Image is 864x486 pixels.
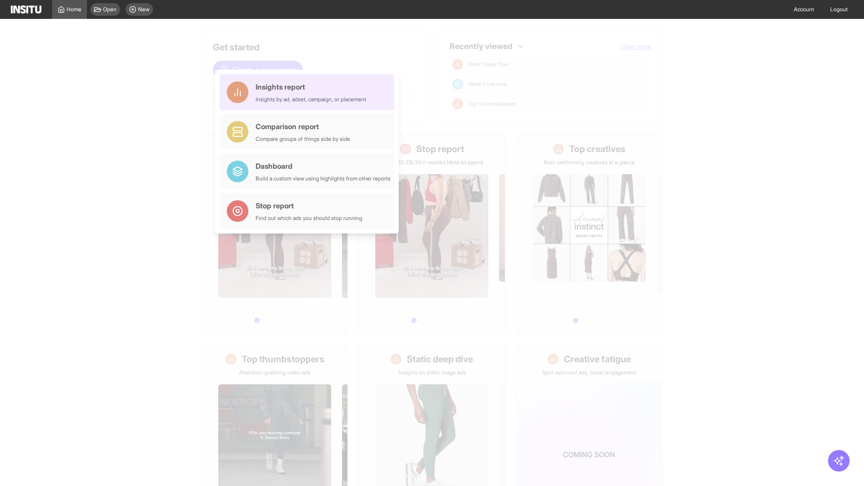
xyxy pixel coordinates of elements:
div: Comparison report [256,121,350,132]
div: Stop report [256,200,362,211]
span: Home [67,6,81,13]
div: Dashboard [256,161,391,171]
div: Insights report [256,81,366,92]
div: Insights by ad, adset, campaign, or placement [256,96,366,103]
img: Logo [11,5,41,13]
span: New [138,6,149,13]
span: Open [103,6,117,13]
div: Compare groups of things side by side [256,135,350,143]
div: Find out which ads you should stop running [256,215,362,222]
div: Build a custom view using highlights from other reports [256,175,391,182]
